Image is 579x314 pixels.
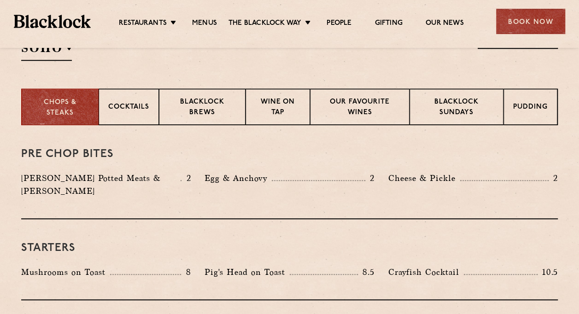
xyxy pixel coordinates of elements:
h3: Pre Chop Bites [21,148,558,160]
p: Pig's Head on Toast [205,266,290,279]
p: Blacklock Brews [169,97,236,119]
h3: Starters [21,242,558,254]
a: The Blacklock Way [228,19,301,29]
a: Menus [192,19,217,29]
p: Cheese & Pickle [388,172,460,185]
div: Book Now [496,9,565,34]
p: [PERSON_NAME] Potted Meats & [PERSON_NAME] [21,172,181,198]
img: BL_Textured_Logo-footer-cropped.svg [14,15,91,28]
p: Cocktails [108,102,149,114]
p: 8.5 [358,266,374,278]
p: Our favourite wines [320,97,399,119]
p: Blacklock Sundays [419,97,494,119]
p: Egg & Anchovy [205,172,272,185]
p: 2 [365,172,374,184]
p: Chops & Steaks [31,98,89,118]
p: Wine on Tap [255,97,300,119]
a: People [327,19,351,29]
p: 8 [181,266,191,278]
a: Restaurants [119,19,167,29]
p: 2 [181,172,191,184]
h2: SOHO [21,40,72,61]
p: 10.5 [538,266,558,278]
a: Gifting [374,19,402,29]
a: Our News [426,19,464,29]
p: 2 [549,172,558,184]
p: Crayfish Cocktail [388,266,464,279]
p: Pudding [513,102,548,114]
p: Mushrooms on Toast [21,266,110,279]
